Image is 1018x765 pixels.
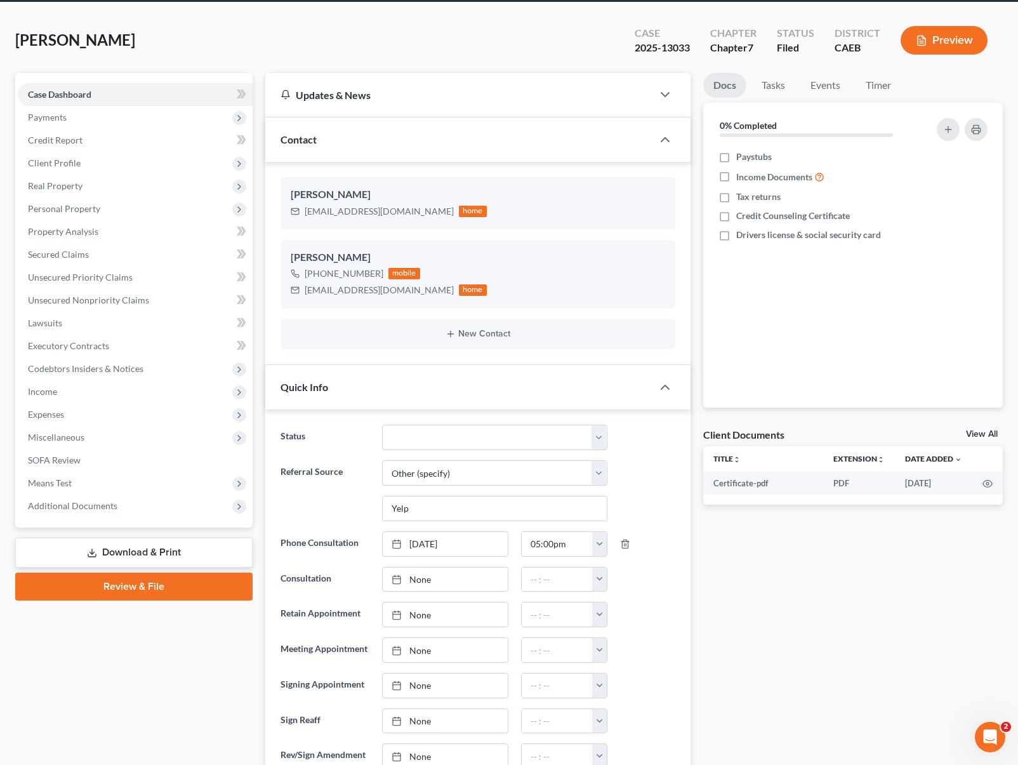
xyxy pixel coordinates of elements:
[383,568,507,592] a: None
[459,206,487,217] div: home
[856,73,901,98] a: Timer
[18,83,253,106] a: Case Dashboard
[281,133,317,145] span: Contact
[835,26,880,41] div: District
[823,472,895,495] td: PDF
[835,41,880,55] div: CAEB
[748,41,753,53] span: 7
[28,272,133,283] span: Unsecured Priority Claims
[459,284,487,296] div: home
[635,26,690,41] div: Case
[18,449,253,472] a: SOFA Review
[751,73,795,98] a: Tasks
[877,456,885,463] i: unfold_more
[522,568,593,592] input: -- : --
[388,268,420,279] div: mobile
[305,284,454,296] div: [EMAIL_ADDRESS][DOMAIN_NAME]
[713,454,741,463] a: Titleunfold_more
[18,312,253,335] a: Lawsuits
[28,500,117,511] span: Additional Documents
[833,454,885,463] a: Extensionunfold_more
[383,602,507,627] a: None
[635,41,690,55] div: 2025-13033
[274,425,376,450] label: Status
[28,317,62,328] span: Lawsuits
[522,532,593,556] input: -- : --
[975,722,1005,752] iframe: Intercom live chat
[522,638,593,662] input: -- : --
[736,190,781,203] span: Tax returns
[720,120,777,131] strong: 0% Completed
[28,89,91,100] span: Case Dashboard
[274,460,376,521] label: Referral Source
[28,295,149,305] span: Unsecured Nonpriority Claims
[777,26,814,41] div: Status
[703,73,746,98] a: Docs
[383,496,606,521] input: Other Referral Source
[28,477,72,488] span: Means Test
[901,26,988,55] button: Preview
[15,30,135,49] span: [PERSON_NAME]
[28,112,67,123] span: Payments
[710,26,757,41] div: Chapter
[383,638,507,662] a: None
[777,41,814,55] div: Filed
[733,456,741,463] i: unfold_more
[736,210,850,222] span: Credit Counseling Certificate
[274,602,376,627] label: Retain Appointment
[28,386,57,397] span: Income
[281,88,637,102] div: Updates & News
[274,567,376,592] label: Consultation
[18,289,253,312] a: Unsecured Nonpriority Claims
[28,363,143,374] span: Codebtors Insiders & Notices
[522,602,593,627] input: -- : --
[522,709,593,733] input: -- : --
[703,428,784,441] div: Client Documents
[18,220,253,243] a: Property Analysis
[28,249,89,260] span: Secured Claims
[281,381,328,393] span: Quick Info
[274,531,376,557] label: Phone Consultation
[274,637,376,663] label: Meeting Appointment
[291,250,665,265] div: [PERSON_NAME]
[895,472,972,495] td: [DATE]
[710,41,757,55] div: Chapter
[305,267,383,280] div: [PHONE_NUMBER]
[28,135,83,145] span: Credit Report
[800,73,850,98] a: Events
[736,171,812,183] span: Income Documents
[274,673,376,698] label: Signing Appointment
[28,455,81,465] span: SOFA Review
[703,472,824,495] td: Certificate-pdf
[1001,722,1011,732] span: 2
[955,456,962,463] i: expand_more
[383,709,507,733] a: None
[28,432,84,442] span: Miscellaneous
[522,674,593,698] input: -- : --
[15,573,253,601] a: Review & File
[18,266,253,289] a: Unsecured Priority Claims
[28,226,98,237] span: Property Analysis
[274,708,376,734] label: Sign Reaff
[905,454,962,463] a: Date Added expand_more
[28,203,100,214] span: Personal Property
[15,538,253,568] a: Download & Print
[18,129,253,152] a: Credit Report
[28,180,83,191] span: Real Property
[291,329,665,339] button: New Contact
[966,430,998,439] a: View All
[383,532,507,556] a: [DATE]
[28,340,109,351] span: Executory Contracts
[28,157,81,168] span: Client Profile
[736,150,772,163] span: Paystubs
[18,243,253,266] a: Secured Claims
[383,674,507,698] a: None
[736,229,881,241] span: Drivers license & social security card
[18,335,253,357] a: Executory Contracts
[305,205,454,218] div: [EMAIL_ADDRESS][DOMAIN_NAME]
[291,187,665,203] div: [PERSON_NAME]
[28,409,64,420] span: Expenses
